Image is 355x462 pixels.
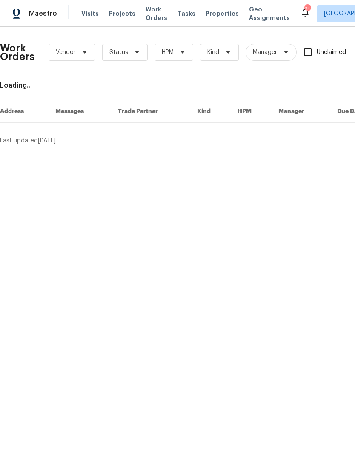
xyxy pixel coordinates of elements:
span: Kind [207,48,219,57]
div: 31 [304,5,310,14]
span: HPM [162,48,174,57]
span: Projects [109,9,135,18]
span: Unclaimed [317,48,346,57]
th: Trade Partner [111,100,191,123]
span: Geo Assignments [249,5,290,22]
span: Tasks [177,11,195,17]
th: HPM [231,100,272,123]
th: Messages [49,100,111,123]
span: Maestro [29,9,57,18]
span: Status [109,48,128,57]
span: [DATE] [38,138,56,144]
span: Properties [206,9,239,18]
span: Work Orders [146,5,167,22]
span: Visits [81,9,99,18]
span: Vendor [56,48,76,57]
th: Manager [272,100,330,123]
span: Manager [253,48,277,57]
th: Kind [190,100,231,123]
